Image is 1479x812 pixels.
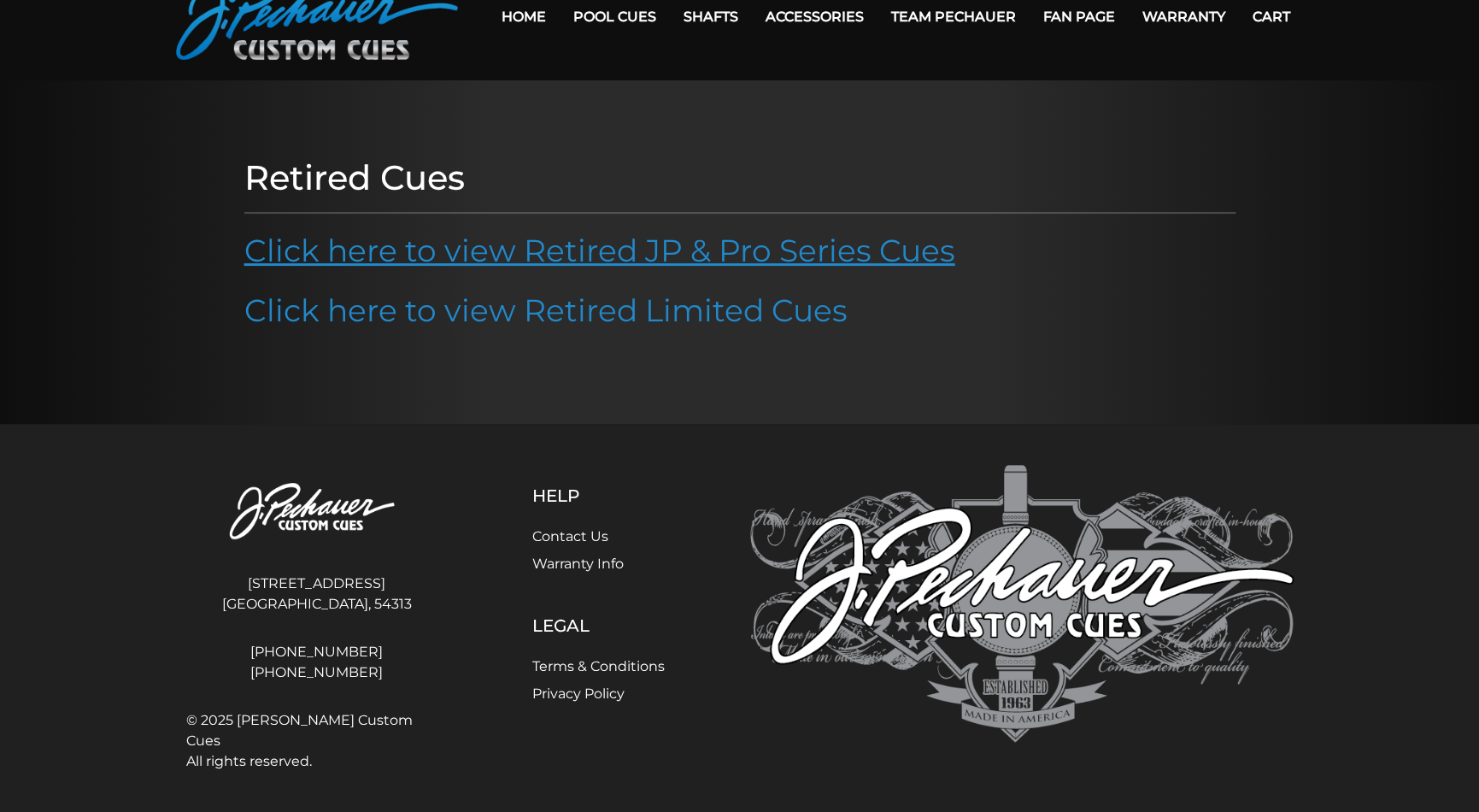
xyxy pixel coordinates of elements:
a: Contact Us [532,528,608,544]
img: Pechauer Custom Cues [186,465,448,560]
a: Privacy Policy [532,685,625,702]
h5: Help [532,485,665,506]
a: Click here to view Retired JP & Pro Series Cues [244,232,955,269]
img: Pechauer Custom Cues [750,465,1294,743]
a: Click here to view Retired Limited Cues [244,291,848,329]
a: Warranty Info [532,556,624,572]
address: [STREET_ADDRESS] [GEOGRAPHIC_DATA], 54313 [186,567,448,621]
a: Terms & Conditions [532,658,665,674]
a: [PHONE_NUMBER] [186,642,448,662]
span: © 2025 [PERSON_NAME] Custom Cues All rights reserved. [186,710,448,772]
h1: Retired Cues [244,157,1235,198]
h5: Legal [532,615,665,636]
a: [PHONE_NUMBER] [186,662,448,683]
